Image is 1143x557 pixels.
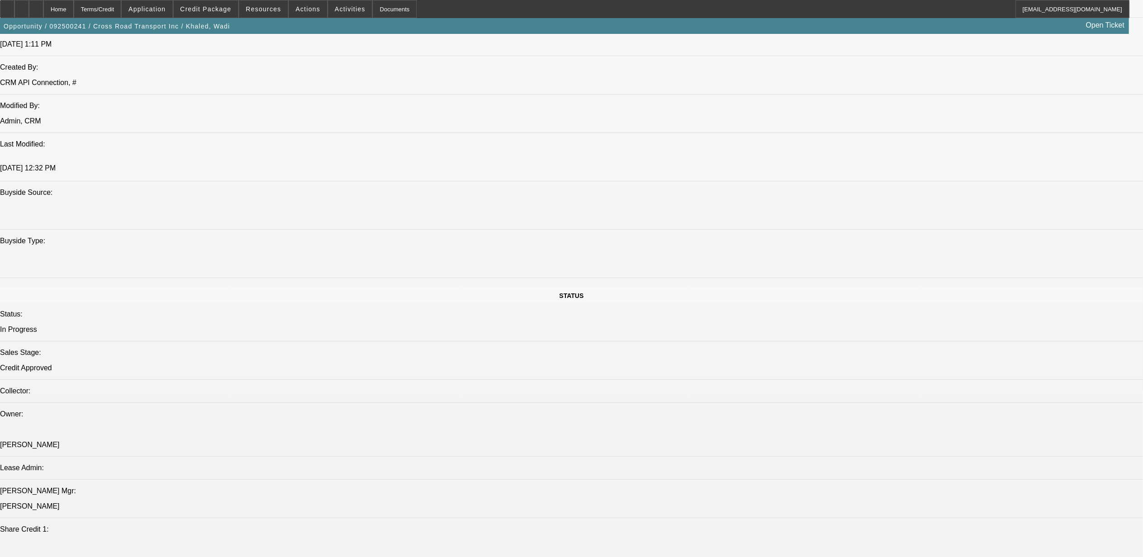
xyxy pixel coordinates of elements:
span: STATUS [560,292,584,299]
a: Open Ticket [1082,18,1128,33]
span: Credit Package [180,5,231,13]
span: Opportunity / 092500241 / Cross Road Transport Inc / Khaled, Wadi [4,23,230,30]
button: Resources [239,0,288,18]
button: Actions [289,0,327,18]
button: Activities [328,0,372,18]
span: Application [128,5,165,13]
span: Activities [335,5,366,13]
button: Application [122,0,172,18]
span: Resources [246,5,281,13]
button: Credit Package [174,0,238,18]
span: Actions [296,5,320,13]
